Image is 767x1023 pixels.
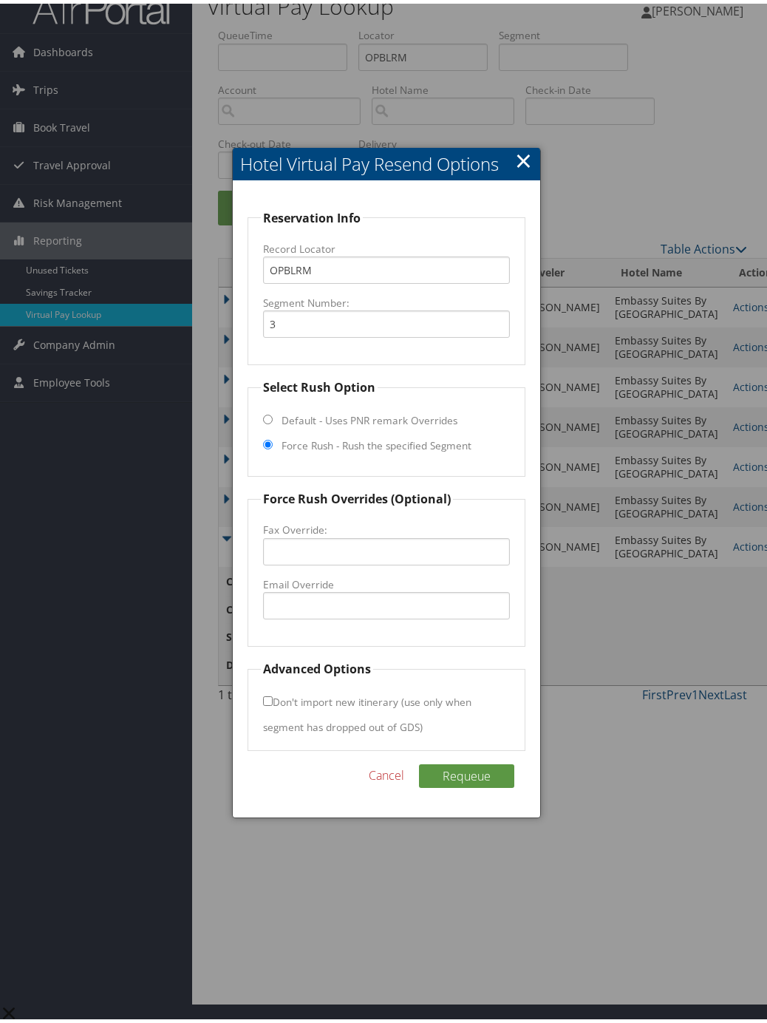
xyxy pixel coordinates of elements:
[515,142,532,171] a: Close
[282,409,457,424] label: Default - Uses PNR remark Overrides
[263,693,273,702] input: Don't import new itinerary (use only when segment has dropped out of GDS)
[263,684,471,737] label: Don't import new itinerary (use only when segment has dropped out of GDS)
[419,761,514,784] button: Requeue
[263,238,510,253] label: Record Locator
[261,375,378,392] legend: Select Rush Option
[261,486,453,504] legend: Force Rush Overrides (Optional)
[263,574,510,588] label: Email Override
[263,519,510,534] label: Fax Override:
[282,435,471,449] label: Force Rush - Rush the specified Segment
[261,656,373,674] legend: Advanced Options
[369,763,404,781] a: Cancel
[263,292,510,307] label: Segment Number:
[233,144,540,177] h2: Hotel Virtual Pay Resend Options
[261,205,363,223] legend: Reservation Info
